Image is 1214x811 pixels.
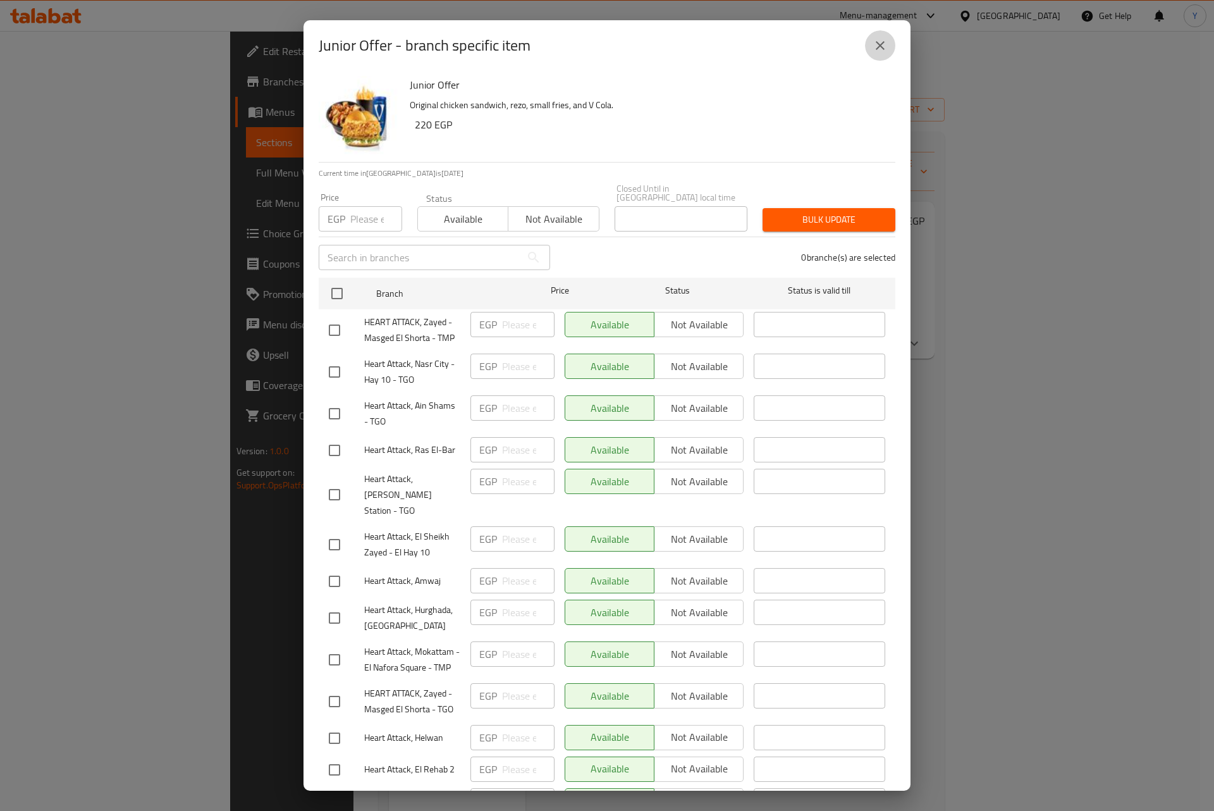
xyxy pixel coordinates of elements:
[364,730,460,746] span: Heart Attack, Helwan
[502,312,555,337] input: Please enter price
[364,471,460,519] span: Heart Attack, [PERSON_NAME] Station - TGO
[319,76,400,157] img: Junior Offer
[319,245,521,270] input: Search in branches
[364,356,460,388] span: Heart Attack, Nasr City - Hay 10 - TGO
[479,474,497,489] p: EGP
[479,647,497,662] p: EGP
[502,354,555,379] input: Please enter price
[513,210,594,228] span: Not available
[364,573,460,589] span: Heart Attack, Amwaj
[364,314,460,346] span: HEART ATTACK, Zayed - Masged El Shorta - TMP
[612,283,744,299] span: Status
[801,251,895,264] p: 0 branche(s) are selected
[319,168,895,179] p: Current time in [GEOGRAPHIC_DATA] is [DATE]
[410,97,885,113] p: Original chicken sandwich, rezo, small fries, and V Cola.
[865,30,895,61] button: close
[754,283,885,299] span: Status is valid till
[479,317,497,332] p: EGP
[479,688,497,703] p: EGP
[502,725,555,750] input: Please enter price
[502,568,555,593] input: Please enter price
[364,398,460,430] span: Heart Attack, Ain Shams - TGO
[479,359,497,374] p: EGP
[479,400,497,416] p: EGP
[364,529,460,560] span: Heart Attack, El Sheikh Zayed - El Hay 10
[763,208,895,232] button: Bulk update
[328,211,345,226] p: EGP
[364,602,460,634] span: Heart Attack, Hurghada, [GEOGRAPHIC_DATA]
[376,286,508,302] span: Branch
[410,76,885,94] h6: Junior Offer
[479,573,497,588] p: EGP
[364,762,460,777] span: Heart Attack, El Rehab 2
[364,644,460,676] span: Heart Attack, Mokattam - El Nafora Square - TMP
[479,442,497,457] p: EGP
[364,686,460,717] span: HEART ATTACK, Zayed - Masged El Shorta - TGO
[502,437,555,462] input: Please enter price
[479,531,497,547] p: EGP
[415,116,885,133] h6: 220 EGP
[350,206,402,232] input: Please enter price
[479,730,497,745] p: EGP
[502,526,555,552] input: Please enter price
[508,206,599,232] button: Not available
[479,762,497,777] p: EGP
[479,605,497,620] p: EGP
[364,442,460,458] span: Heart Attack, Ras El-Bar
[502,641,555,667] input: Please enter price
[319,35,530,56] h2: Junior Offer - branch specific item
[502,600,555,625] input: Please enter price
[518,283,602,299] span: Price
[502,757,555,782] input: Please enter price
[773,212,885,228] span: Bulk update
[502,683,555,709] input: Please enter price
[423,210,503,228] span: Available
[502,395,555,421] input: Please enter price
[417,206,508,232] button: Available
[502,469,555,494] input: Please enter price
